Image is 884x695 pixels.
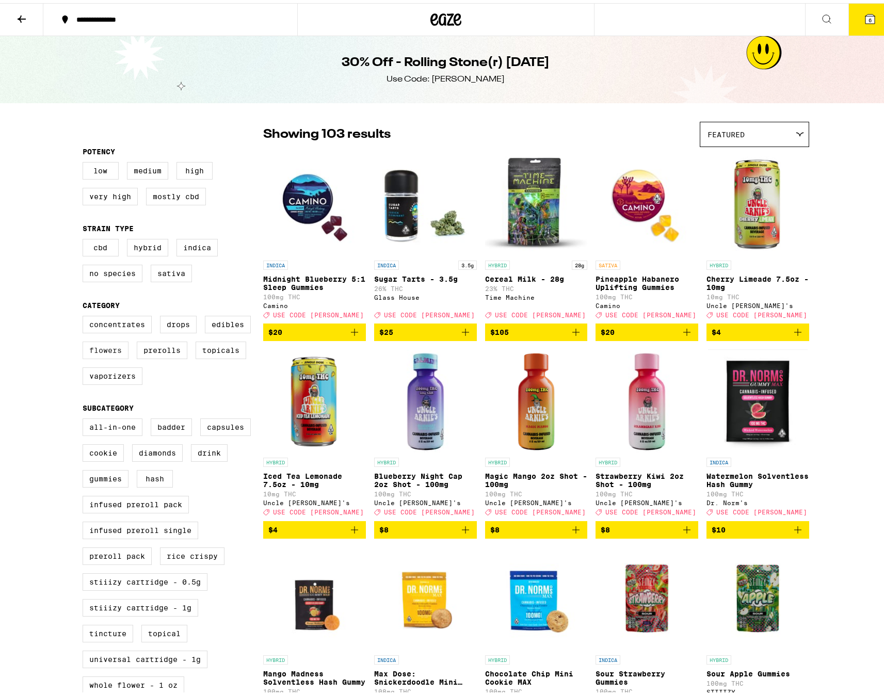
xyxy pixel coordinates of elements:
p: HYBRID [485,257,510,267]
span: USE CODE [PERSON_NAME] [605,506,696,513]
img: Dr. Norm's - Mango Madness Solventless Hash Gummy [263,544,366,647]
p: Chocolate Chip Mini Cookie MAX [485,667,588,683]
label: Universal Cartridge - 1g [83,648,207,665]
label: Drink [191,441,228,459]
p: 100mg THC [596,685,698,692]
a: Open page for Strawberry Kiwi 2oz Shot - 100mg from Uncle Arnie's [596,346,698,518]
p: 100mg THC [485,488,588,494]
label: Prerolls [137,338,187,356]
span: USE CODE [PERSON_NAME] [384,506,475,513]
p: Sour Strawberry Gummies [596,667,698,683]
label: Cookie [83,441,124,459]
label: Hash [137,467,173,484]
p: HYBRID [596,455,620,464]
p: Sugar Tarts - 3.5g [374,272,477,280]
label: High [176,159,213,176]
label: Topicals [196,338,246,356]
p: HYBRID [263,455,288,464]
img: Dr. Norm's - Max Dose: Snickerdoodle Mini Cookie - Indica [374,544,477,647]
span: 6 [869,14,872,20]
span: USE CODE [PERSON_NAME] [273,309,364,315]
p: 10mg THC [263,488,366,494]
p: 100mg THC [263,290,366,297]
a: Open page for Blueberry Night Cap 2oz Shot - 100mg from Uncle Arnie's [374,346,477,518]
img: STIIIZY - Sour Strawberry Gummies [596,544,698,647]
img: STIIIZY - Sour Apple Gummies [706,544,809,647]
div: Glass House [374,291,477,298]
p: 100mg THC [596,488,698,494]
img: Glass House - Sugar Tarts - 3.5g [374,149,477,252]
label: Low [83,159,119,176]
label: Infused Preroll Single [83,519,198,536]
label: Capsules [200,415,251,433]
label: Sativa [151,262,192,279]
label: Flowers [83,338,128,356]
p: Pineapple Habanero Uplifting Gummies [596,272,698,288]
label: Infused Preroll Pack [83,493,189,510]
label: STIIIZY Cartridge - 0.5g [83,570,207,588]
label: Medium [127,159,168,176]
p: HYBRID [485,455,510,464]
a: Open page for Pineapple Habanero Uplifting Gummies from Camino [596,149,698,320]
label: Tincture [83,622,133,639]
label: Indica [176,236,218,253]
p: Iced Tea Lemonade 7.5oz - 10mg [263,469,366,486]
span: Hi. Need any help? [6,7,74,15]
label: Drops [160,313,197,330]
p: Strawberry Kiwi 2oz Shot - 100mg [596,469,698,486]
label: Topical [141,622,187,639]
p: HYBRID [485,652,510,661]
button: Add to bag [263,518,366,536]
img: Dr. Norm's - Watermelon Solventless Hash Gummy [708,346,808,449]
div: Camino [263,299,366,306]
label: Hybrid [127,236,168,253]
p: Cherry Limeade 7.5oz - 10mg [706,272,809,288]
span: $4 [712,325,721,333]
p: INDICA [706,455,731,464]
span: $8 [379,523,389,531]
p: 100mg THC [596,290,698,297]
a: Open page for Midnight Blueberry 5:1 Sleep Gummies from Camino [263,149,366,320]
button: Add to bag [485,320,588,338]
span: $8 [601,523,610,531]
div: Uncle [PERSON_NAME]'s [263,496,366,503]
p: 108mg THC [374,685,477,692]
p: Blueberry Night Cap 2oz Shot - 100mg [374,469,477,486]
img: Camino - Pineapple Habanero Uplifting Gummies [596,149,698,252]
p: 10mg THC [706,290,809,297]
p: 100mg THC [485,685,588,692]
span: Featured [708,127,745,136]
label: Preroll Pack [83,544,152,562]
p: Cereal Milk - 28g [485,272,588,280]
span: $4 [268,523,278,531]
label: Badder [151,415,192,433]
legend: Subcategory [83,401,134,409]
legend: Category [83,298,120,306]
p: HYBRID [374,455,399,464]
a: Open page for Magic Mango 2oz Shot - 100mg from Uncle Arnie's [485,346,588,518]
img: Uncle Arnie's - Cherry Limeade 7.5oz - 10mg [706,149,809,252]
div: Uncle [PERSON_NAME]'s [485,496,588,503]
p: 100mg THC [706,488,809,494]
span: USE CODE [PERSON_NAME] [605,309,696,315]
p: 26% THC [374,282,477,289]
p: INDICA [374,257,399,267]
label: Mostly CBD [146,185,206,202]
a: Open page for Sugar Tarts - 3.5g from Glass House [374,149,477,320]
label: Gummies [83,467,128,484]
label: Rice Crispy [160,544,224,562]
button: Add to bag [706,320,809,338]
img: Uncle Arnie's - Strawberry Kiwi 2oz Shot - 100mg [596,346,698,449]
p: HYBRID [706,257,731,267]
span: USE CODE [PERSON_NAME] [495,506,586,513]
span: USE CODE [PERSON_NAME] [716,506,807,513]
span: $20 [601,325,615,333]
legend: Strain Type [83,221,134,230]
div: Uncle [PERSON_NAME]'s [374,496,477,503]
img: Camino - Midnight Blueberry 5:1 Sleep Gummies [263,149,366,252]
a: Open page for Iced Tea Lemonade 7.5oz - 10mg from Uncle Arnie's [263,346,366,518]
p: 100mg THC [263,685,366,692]
p: 3.5g [458,257,477,267]
p: Showing 103 results [263,123,391,140]
p: HYBRID [263,652,288,661]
